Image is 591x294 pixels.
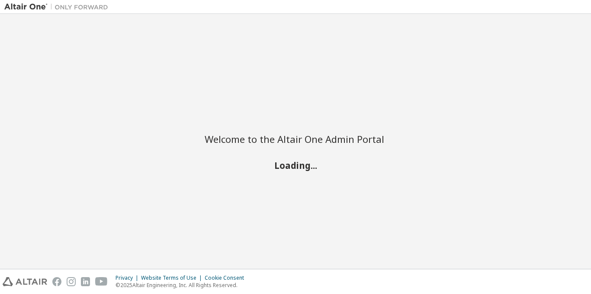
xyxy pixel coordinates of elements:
[116,281,249,289] p: © 2025 Altair Engineering, Inc. All Rights Reserved.
[52,277,61,286] img: facebook.svg
[3,277,47,286] img: altair_logo.svg
[4,3,112,11] img: Altair One
[141,275,205,281] div: Website Terms of Use
[205,159,386,171] h2: Loading...
[95,277,108,286] img: youtube.svg
[205,133,386,145] h2: Welcome to the Altair One Admin Portal
[81,277,90,286] img: linkedin.svg
[116,275,141,281] div: Privacy
[205,275,249,281] div: Cookie Consent
[67,277,76,286] img: instagram.svg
